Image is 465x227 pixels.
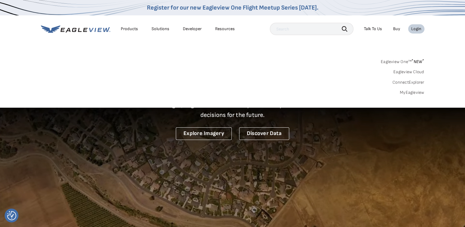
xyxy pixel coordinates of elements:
[147,4,318,11] a: Register for our new Eagleview One Flight Meetup Series [DATE].
[7,211,16,220] img: Revisit consent button
[411,26,421,32] div: Login
[392,80,424,85] a: ConnectExplorer
[400,90,424,95] a: MyEagleview
[412,59,424,64] span: NEW
[215,26,235,32] div: Resources
[270,23,353,35] input: Search
[381,57,424,64] a: Eagleview One™*NEW*
[183,26,202,32] a: Developer
[7,211,16,220] button: Consent Preferences
[393,26,400,32] a: Buy
[152,26,169,32] div: Solutions
[121,26,138,32] div: Products
[393,69,424,75] a: Eagleview Cloud
[364,26,382,32] div: Talk To Us
[176,127,232,140] a: Explore Imagery
[239,127,289,140] a: Discover Data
